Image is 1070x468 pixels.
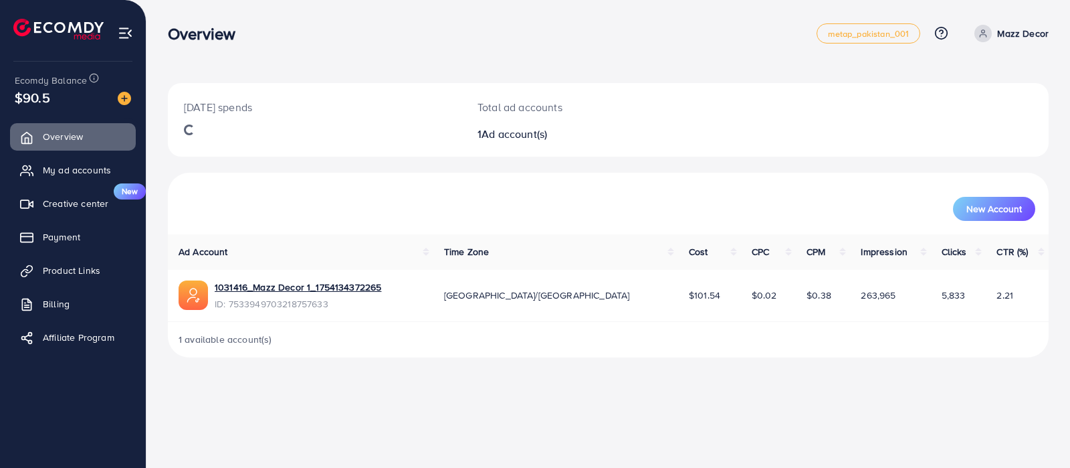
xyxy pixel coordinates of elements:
[997,25,1049,42] p: Mazz Decor
[477,99,665,115] p: Total ad accounts
[996,289,1013,302] span: 2.21
[481,127,547,141] span: Ad account(s)
[10,324,136,351] a: Affiliate Program
[942,245,967,258] span: Clicks
[966,204,1022,214] span: New Account
[184,99,445,115] p: [DATE] spends
[817,23,921,44] a: metap_pakistan_001
[996,245,1028,258] span: CTR (%)
[969,25,1049,42] a: Mazz Decor
[10,291,136,317] a: Billing
[942,289,966,302] span: 5,833
[10,257,136,284] a: Product Links
[689,289,720,302] span: $101.54
[43,197,108,210] span: Creative center
[118,92,131,105] img: image
[861,289,895,302] span: 263,965
[10,224,136,250] a: Payment
[752,289,777,302] span: $0.02
[689,245,708,258] span: Cost
[953,197,1035,221] button: New Account
[10,157,136,183] a: My ad accounts
[179,245,228,258] span: Ad Account
[807,289,831,302] span: $0.38
[807,245,825,258] span: CPM
[215,297,381,311] span: ID: 7533949703218757633
[118,25,133,41] img: menu
[43,331,114,344] span: Affiliate Program
[444,289,630,302] span: [GEOGRAPHIC_DATA]/[GEOGRAPHIC_DATA]
[861,245,907,258] span: Impression
[10,123,136,150] a: Overview
[43,264,100,277] span: Product Links
[43,297,70,311] span: Billing
[10,190,136,217] a: Creative centerNew
[752,245,769,258] span: CPC
[179,333,272,346] span: 1 available account(s)
[15,74,87,87] span: Ecomdy Balance
[828,29,909,38] span: metap_pakistan_001
[43,130,83,143] span: Overview
[13,19,104,40] img: logo
[179,281,208,310] img: ic-ads-acc.e4c84228.svg
[43,163,111,177] span: My ad accounts
[215,281,381,294] a: 1031416_Mazz Decor 1_1754134372265
[15,88,50,107] span: $90.5
[43,230,80,244] span: Payment
[168,24,246,44] h3: Overview
[477,128,665,141] h2: 1
[444,245,489,258] span: Time Zone
[114,183,146,200] span: New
